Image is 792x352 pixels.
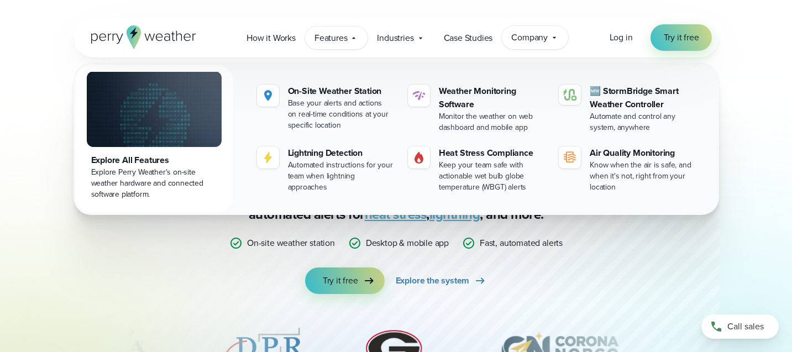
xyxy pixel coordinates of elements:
span: Features [314,31,348,45]
a: Call sales [701,314,779,339]
a: Lightning Detection Automated instructions for your team when lightning approaches [253,142,399,197]
a: Try it free [651,24,712,51]
a: Weather Monitoring Software Monitor the weather on web dashboard and mobile app [403,80,550,138]
p: Desktop & mobile app [366,237,449,250]
div: Automated instructions for your team when lightning approaches [288,160,395,193]
span: Try it free [323,274,358,287]
span: Call sales [727,320,764,333]
div: Keep your team safe with actionable wet bulb globe temperature (WBGT) alerts [439,160,546,193]
p: Fast, automated alerts [480,237,563,250]
img: stormbridge-icon-V6.svg [563,89,576,101]
div: Base your alerts and actions on real-time conditions at your specific location [288,98,395,131]
a: Air Quality Monitoring Know when the air is safe, and when it's not, right from your location [554,142,701,197]
div: On-Site Weather Station [288,85,395,98]
a: Explore All Features Explore Perry Weather's on-site weather hardware and connected software plat... [76,65,233,213]
div: Lightning Detection [288,146,395,160]
a: Heat Stress Compliance Keep your team safe with actionable wet bulb globe temperature (WBGT) alerts [403,142,550,197]
div: Explore Perry Weather's on-site weather hardware and connected software platform. [91,167,217,200]
img: Location.svg [261,89,275,102]
img: lightning-icon.svg [261,151,275,164]
div: Heat Stress Compliance [439,146,546,160]
a: Explore the system [396,267,487,294]
div: Monitor the weather on web dashboard and mobile app [439,111,546,133]
div: 🆕 StormBridge Smart Weather Controller [590,85,696,111]
a: 🆕 StormBridge Smart Weather Controller Automate and control any system, anywhere [554,80,701,138]
div: Air Quality Monitoring [590,146,696,160]
img: Gas.svg [412,151,426,164]
p: On-site weather station [247,237,335,250]
p: Stop relying on weather apps you can’t trust — [PERSON_NAME] Weather gives you certainty with rel... [175,170,617,223]
span: Company [511,31,548,44]
img: aqi-icon.svg [563,151,576,164]
div: Explore All Features [91,154,217,167]
a: Case Studies [434,27,502,49]
img: software-icon.svg [412,89,426,102]
a: How it Works [237,27,305,49]
span: How it Works [246,31,296,45]
span: Industries [377,31,413,45]
div: Weather Monitoring Software [439,85,546,111]
a: Try it free [305,267,385,294]
div: Automate and control any system, anywhere [590,111,696,133]
span: Case Studies [444,31,493,45]
a: Log in [610,31,633,44]
div: Know when the air is safe, and when it's not, right from your location [590,160,696,193]
span: Explore the system [396,274,470,287]
span: Try it free [664,31,699,44]
a: On-Site Weather Station Base your alerts and actions on real-time conditions at your specific loc... [253,80,399,135]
